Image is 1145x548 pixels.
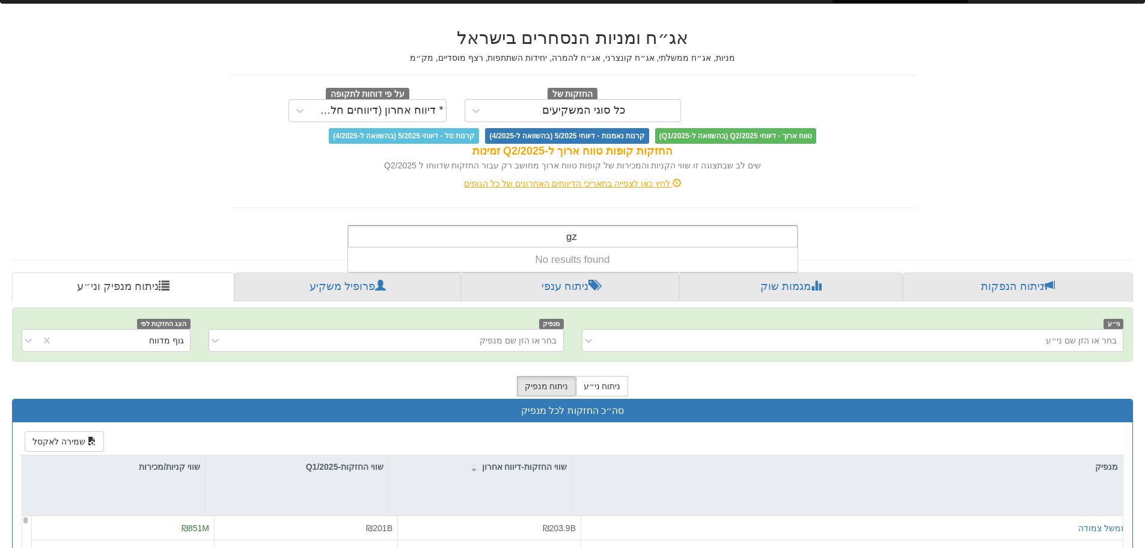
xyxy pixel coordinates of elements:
div: שווי קניות/מכירות [22,455,205,478]
div: שים לב שבתצוגה זו שווי הקניות והמכירות של קופות טווח ארוך מחושב רק עבור החזקות שדווחו ל Q2/2025 [230,159,915,171]
button: ממשל צמודה [1078,522,1127,534]
span: מנפיק [539,319,564,329]
div: שווי החזקות-Q1/2025 [206,455,388,478]
div: כל סוגי המשקיעים [542,105,626,117]
a: ניתוח ענפי [461,272,679,301]
div: בחר או הזן שם ני״ע [1046,334,1117,346]
div: * דיווח אחרון (דיווחים חלקיים) [314,105,444,117]
a: ניתוח הנפקות [903,272,1133,301]
span: ני״ע [1104,319,1123,329]
span: ₪851M [182,523,209,533]
a: ניתוח מנפיק וני״ע [12,272,234,301]
div: בחר או הזן שם מנפיק [480,334,557,346]
div: החזקות קופות טווח ארוך ל-Q2/2025 זמינות [230,144,915,159]
span: קרנות נאמנות - דיווחי 5/2025 (בהשוואה ל-4/2025) [485,128,649,144]
a: פרופיל משקיע [234,272,460,301]
div: גוף מדווח [149,334,184,346]
div: שווי החזקות-דיווח אחרון [389,455,572,478]
span: החזקות של [548,88,598,101]
span: הצג החזקות לפי [137,319,190,329]
button: שמירה לאקסל [25,431,104,452]
button: ניתוח מנפיק [517,376,576,396]
a: מגמות שוק [679,272,902,301]
div: מנפיק [572,455,1123,478]
span: על פי דוחות לתקופה [326,88,409,101]
h3: סה״כ החזקות לכל מנפיק [22,405,1123,416]
span: קרנות סל - דיווחי 5/2025 (בהשוואה ל-4/2025) [329,128,479,144]
h5: מניות, אג״ח ממשלתי, אג״ח קונצרני, אג״ח להמרה, יחידות השתתפות, רצף מוסדיים, מק״מ [230,54,915,63]
div: לחץ כאן לצפייה בתאריכי הדיווחים האחרונים של כל הגופים [221,177,924,189]
div: No results found [348,248,798,272]
button: ניתוח ני״ע [576,376,629,396]
span: ₪203.9B [543,523,576,533]
span: ₪201B [366,523,392,533]
h2: אג״ח ומניות הנסחרים בישראל [230,28,915,48]
span: טווח ארוך - דיווחי Q2/2025 (בהשוואה ל-Q1/2025) [655,128,816,144]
